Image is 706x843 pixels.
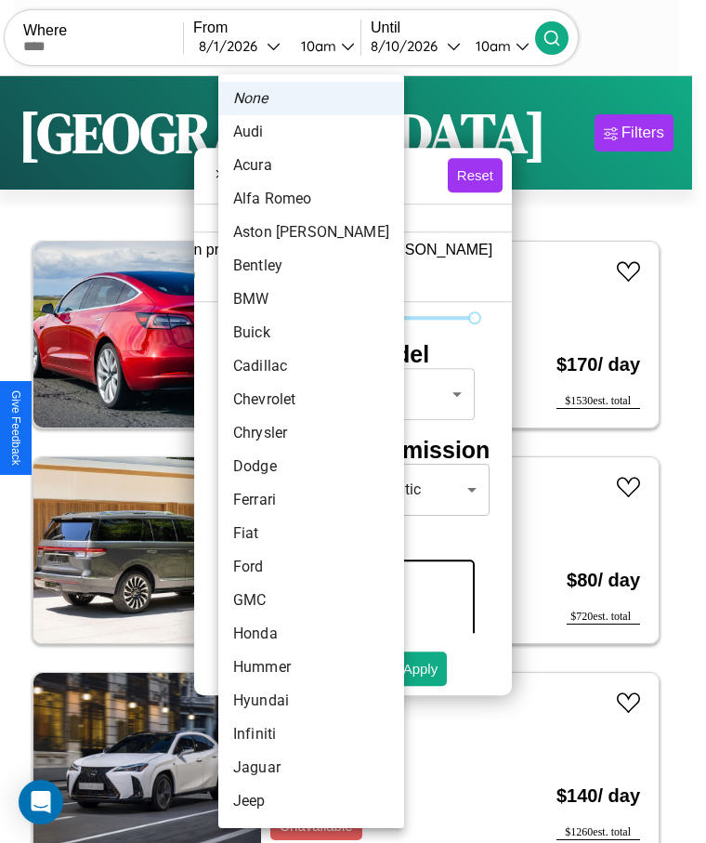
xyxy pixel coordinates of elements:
[218,216,404,249] li: Aston [PERSON_NAME]
[218,617,404,651] li: Honda
[218,684,404,718] li: Hyundai
[218,416,404,450] li: Chrysler
[218,316,404,349] li: Buick
[218,651,404,684] li: Hummer
[218,115,404,149] li: Audi
[218,550,404,584] li: Ford
[218,149,404,182] li: Acura
[9,390,22,466] div: Give Feedback
[218,450,404,483] li: Dodge
[218,283,404,316] li: BMW
[233,87,268,110] em: None
[218,751,404,784] li: Jaguar
[218,383,404,416] li: Chevrolet
[218,483,404,517] li: Ferrari
[218,584,404,617] li: GMC
[218,349,404,383] li: Cadillac
[19,780,63,824] div: Open Intercom Messenger
[218,249,404,283] li: Bentley
[218,718,404,751] li: Infiniti
[218,517,404,550] li: Fiat
[218,182,404,216] li: Alfa Romeo
[218,784,404,818] li: Jeep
